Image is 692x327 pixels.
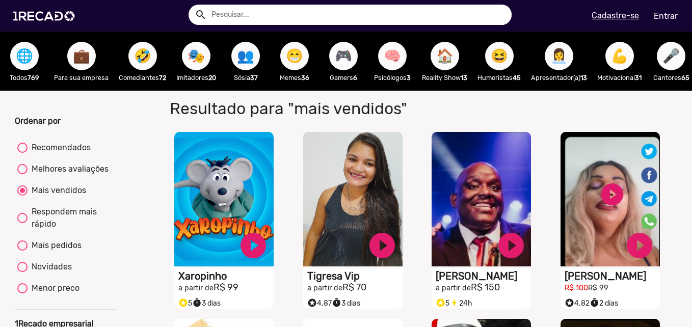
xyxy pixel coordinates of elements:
span: 👥 [237,42,254,70]
p: Psicólogos [373,73,412,83]
h1: [PERSON_NAME] [565,270,660,282]
video: S1RECADO vídeos dedicados para fãs e empresas [174,132,274,266]
span: 💼 [73,42,90,70]
h1: Xaropinho [178,270,274,282]
button: 🏠 [431,42,459,70]
p: Sósia [226,73,265,83]
p: Todos [5,73,44,83]
button: 😆 [485,42,514,70]
div: Menor preco [28,282,79,294]
a: Entrar [647,7,684,25]
button: 👥 [231,42,260,70]
span: 4.82 [565,299,590,308]
small: timer [192,298,202,308]
b: 36 [301,74,309,81]
mat-icon: Example home icon [195,9,207,21]
small: stars [307,298,317,308]
video: S1RECADO vídeos dedicados para fãs e empresas [303,132,403,266]
b: 13 [580,74,587,81]
button: Example home icon [191,5,209,23]
small: a partir de [436,284,471,292]
div: Novidades [28,261,72,273]
span: 24h [449,299,472,308]
b: 13 [461,74,467,81]
div: Melhores avaliações [28,163,109,175]
i: timer [192,295,202,308]
small: R$ 100 [565,284,588,292]
button: 🤣 [128,42,157,70]
small: a partir de [307,284,342,292]
b: 45 [513,74,521,81]
p: Apresentador(a) [531,73,587,83]
b: 31 [635,74,642,81]
b: 65 [681,74,689,81]
b: 769 [28,74,39,81]
small: stars [565,298,574,308]
span: 🧠 [384,42,401,70]
a: play_circle_filled [496,230,526,261]
button: 😁 [280,42,309,70]
i: Selo super talento [565,295,574,308]
i: timer [332,295,341,308]
h2: R$ 150 [436,282,531,293]
p: Imitadores [176,73,216,83]
button: 🎤 [657,42,685,70]
span: 😁 [286,42,303,70]
small: a partir de [178,284,214,292]
button: 🎮 [329,42,358,70]
h1: Tigresa Vip [307,270,403,282]
span: 🎤 [662,42,680,70]
span: 4.87 [307,299,332,308]
i: Selo super talento [436,295,445,308]
small: timer [332,298,341,308]
b: 37 [250,74,258,81]
input: Pesquisar... [204,5,512,25]
a: play_circle_filled [624,230,655,261]
p: Motivacional [597,73,642,83]
a: play_circle_filled [367,230,397,261]
a: play_circle_filled [238,230,269,261]
span: 🏠 [436,42,454,70]
span: 💪 [611,42,628,70]
button: 💪 [605,42,634,70]
b: Ordenar por [15,116,61,126]
div: Mais pedidos [28,239,82,252]
small: R$ 99 [588,284,608,292]
span: 🎮 [335,42,352,70]
b: 6 [353,74,357,81]
h1: [PERSON_NAME] [436,270,531,282]
span: 3 dias [332,299,360,308]
p: Cantores [652,73,690,83]
p: Memes [275,73,314,83]
p: Para sua empresa [54,73,109,83]
p: Reality Show [422,73,467,83]
p: Gamers [324,73,363,83]
b: 72 [159,74,166,81]
button: 🧠 [378,42,407,70]
p: Comediantes [119,73,166,83]
span: 🤣 [134,42,151,70]
div: Recomendados [28,142,91,154]
button: 🌐 [10,42,39,70]
i: Selo super talento [178,295,188,308]
h2: R$ 99 [178,282,274,293]
i: timer [590,295,599,308]
span: 🌐 [16,42,33,70]
small: stars [436,298,445,308]
span: 5 [436,299,449,308]
span: 3 dias [192,299,221,308]
h1: Resultado para "mais vendidos" [162,99,500,118]
small: stars [178,298,188,308]
video: S1RECADO vídeos dedicados para fãs e empresas [561,132,660,266]
span: 👩‍💼 [550,42,568,70]
div: Respondem mais rápido [28,206,115,230]
u: Cadastre-se [592,11,639,20]
i: Selo super talento [307,295,317,308]
button: 💼 [67,42,96,70]
div: Mais vendidos [28,184,86,197]
small: bolt [449,298,459,308]
span: 🎭 [188,42,205,70]
span: 5 [178,299,192,308]
i: bolt [449,295,459,308]
h2: R$ 70 [307,282,403,293]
